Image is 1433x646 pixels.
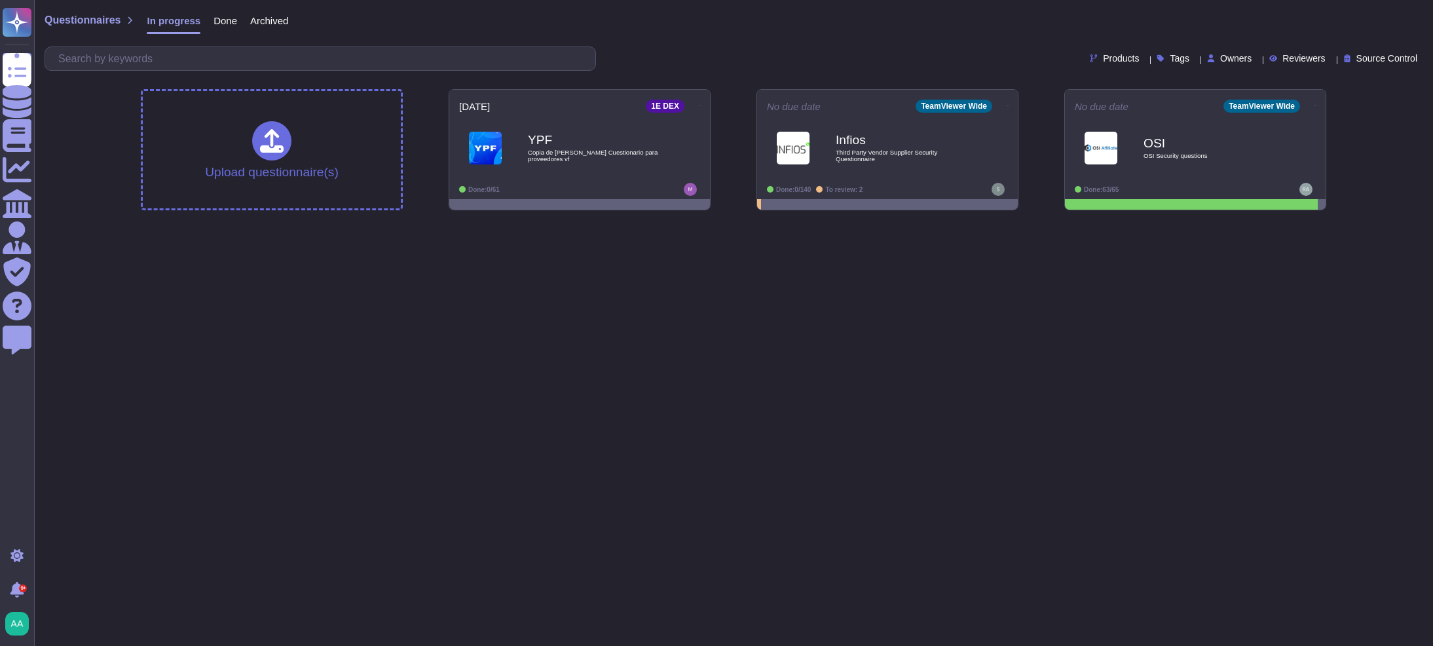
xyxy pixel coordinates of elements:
div: Upload questionnaire(s) [205,121,339,178]
span: To review: 2 [825,186,863,193]
span: Third Party Vendor Supplier Security Questionnaire [836,149,967,162]
span: OSI Security questions [1144,153,1275,159]
div: 1E DEX [646,100,684,113]
div: 9+ [19,584,27,592]
img: user [1299,183,1312,196]
div: TeamViewer Wide [1223,100,1300,113]
div: TeamViewer Wide [916,100,992,113]
span: Done [214,16,237,26]
img: user [684,183,697,196]
span: Done: 0/61 [468,186,500,193]
b: OSI [1144,137,1275,149]
span: Products [1103,54,1139,63]
img: Logo [777,132,810,164]
img: user [5,612,29,636]
img: user [992,183,1005,196]
span: In progress [147,16,200,26]
input: Search by keywords [52,47,595,70]
b: YPF [528,134,659,146]
span: [DATE] [459,102,490,111]
span: Done: 63/65 [1084,186,1119,193]
span: Owners [1220,54,1252,63]
span: Done: 0/140 [776,186,811,193]
span: Tags [1170,54,1189,63]
img: Logo [469,132,502,164]
span: Source Control [1356,54,1417,63]
span: Questionnaires [45,15,121,26]
span: No due date [1075,102,1128,111]
img: Logo [1085,132,1117,164]
span: Copia de [PERSON_NAME] Cuestionario para proveedores vf [528,149,659,162]
span: No due date [767,102,821,111]
button: user [3,609,38,638]
span: Archived [250,16,288,26]
b: Infios [836,134,967,146]
span: Reviewers [1282,54,1325,63]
